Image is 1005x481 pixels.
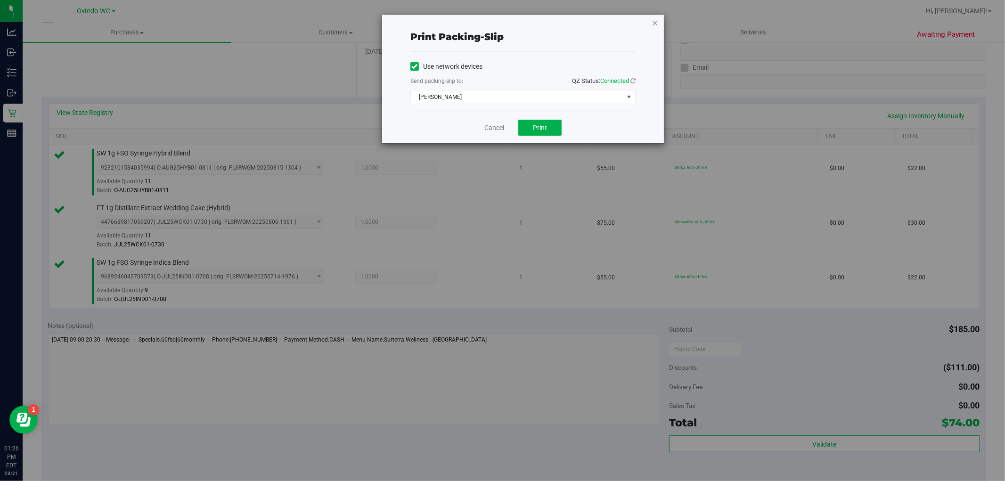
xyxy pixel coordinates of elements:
[572,77,636,84] span: QZ Status:
[623,90,635,104] span: select
[518,120,562,136] button: Print
[410,77,463,85] label: Send packing-slip to:
[410,62,482,72] label: Use network devices
[533,124,547,131] span: Print
[411,90,623,104] span: [PERSON_NAME]
[484,123,504,133] a: Cancel
[410,31,504,42] span: Print packing-slip
[600,77,629,84] span: Connected
[9,406,38,434] iframe: Resource center
[28,404,39,416] iframe: Resource center unread badge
